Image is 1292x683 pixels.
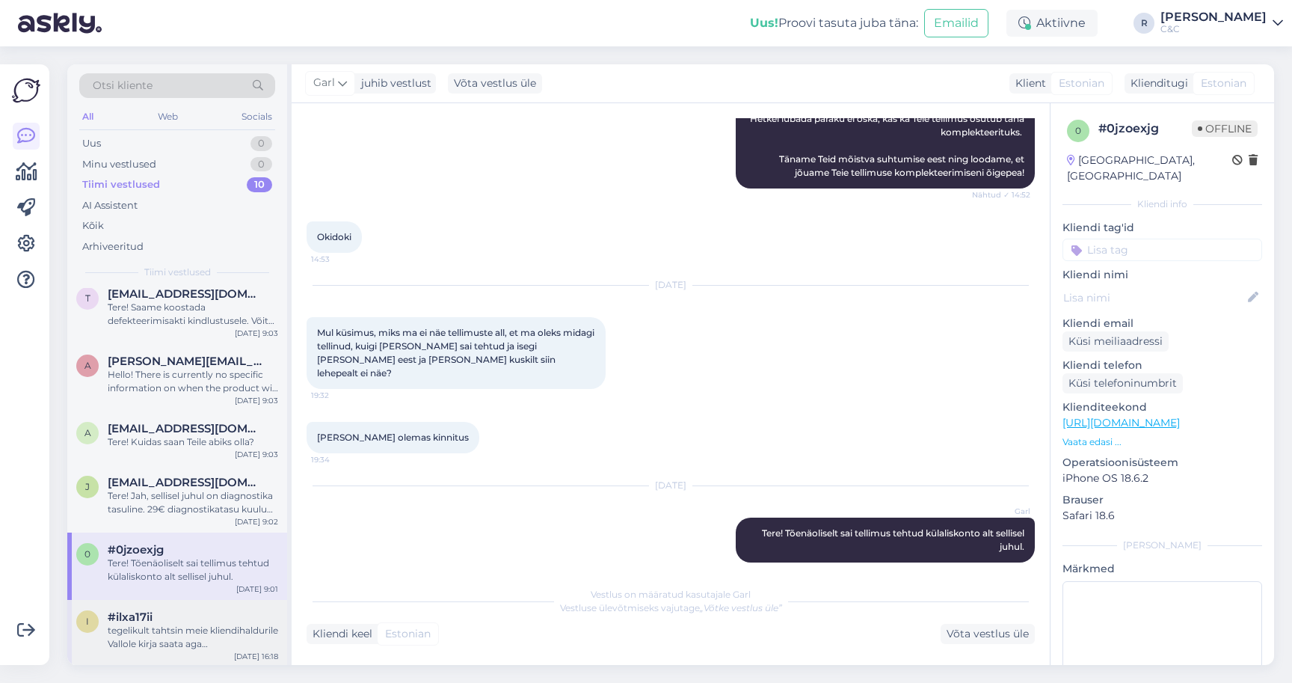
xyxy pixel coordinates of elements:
[79,107,96,126] div: All
[236,584,278,595] div: [DATE] 9:01
[108,476,263,489] span: janelijanson@gmail.com
[1201,76,1246,91] span: Estonian
[250,136,272,151] div: 0
[239,107,275,126] div: Socials
[84,360,91,371] span: a
[1075,125,1081,136] span: 0
[974,563,1030,575] span: 9:01
[1062,471,1262,486] p: iPhone OS 18.6.2
[307,479,1035,492] div: [DATE]
[448,73,542,94] div: Võta vestlus üle
[974,506,1030,517] span: Garl
[1062,492,1262,508] p: Brauser
[1062,508,1262,524] p: Safari 18.6
[750,16,778,30] b: Uus!
[313,75,335,91] span: Garl
[1063,290,1245,306] input: Lisa nimi
[1133,13,1154,34] div: R
[82,136,101,151] div: Uus
[235,395,278,406] div: [DATE] 9:03
[108,355,263,368] span: aleksander.g.pereira@hotmail.com
[1062,435,1262,449] p: Vaata edasi ...
[247,177,272,192] div: 10
[108,489,278,516] div: Tere! Jah, sellisel juhul on diagnostika tasuline. 29€ diagnostikatasu kuulub maksmisele [PERSON_...
[311,254,367,265] span: 14:53
[307,626,372,642] div: Kliendi keel
[1062,316,1262,331] p: Kliendi email
[108,557,278,584] div: Tere! Tõenäoliselt sai tellimus tehtud külaliskonto alt sellisel juhul.
[1062,267,1262,283] p: Kliendi nimi
[1192,120,1258,137] span: Offline
[1062,539,1262,552] div: [PERSON_NAME]
[235,328,278,339] div: [DATE] 9:03
[355,76,431,91] div: juhib vestlust
[235,449,278,460] div: [DATE] 9:03
[385,626,431,642] span: Estonian
[82,177,160,192] div: Tiimi vestlused
[311,454,367,465] span: 19:34
[1067,153,1232,184] div: [GEOGRAPHIC_DATA], [GEOGRAPHIC_DATA]
[82,218,104,233] div: Kõik
[1062,239,1262,261] input: Lisa tag
[235,516,278,527] div: [DATE] 9:02
[972,189,1030,200] span: Nähtud ✓ 14:52
[250,157,272,172] div: 0
[1006,10,1098,37] div: Aktiivne
[82,198,138,213] div: AI Assistent
[1098,120,1192,138] div: # 0jzoexjg
[85,293,90,304] span: T
[108,287,263,301] span: Triinu.luidalepp@gmail.com
[155,107,181,126] div: Web
[1062,358,1262,373] p: Kliendi telefon
[1062,561,1262,577] p: Märkmed
[108,368,278,395] div: Hello! There is currently no specific information on when the product will arrive. Since there ar...
[144,266,211,279] span: Tiimi vestlused
[234,651,278,662] div: [DATE] 16:18
[750,14,918,32] div: Proovi tasuta juba täna:
[85,481,90,492] span: j
[108,624,278,651] div: tegelikult tahtsin meie kliendihaldurile Vallole kirja saata aga @[DOMAIN_NAME] [PERSON_NAME] tag...
[1062,331,1169,352] div: Küsi meiliaadressi
[700,602,782,613] i: „Võtke vestlus üle”
[82,157,156,172] div: Minu vestlused
[1062,373,1183,393] div: Küsi telefoninumbrit
[84,427,91,438] span: a
[941,624,1035,644] div: Võta vestlus üle
[762,527,1027,552] span: Tere! Tõenäoliselt sai tellimus tehtud külaliskonto alt sellisel juhul.
[1062,455,1262,471] p: Operatsioonisüsteem
[108,301,278,328] div: Tere! Saame koostada defekteerimisakti kindlustusele. Võite kaupluses kohapeal soovi avaldada sel...
[108,543,164,557] span: #0jzoexjg
[317,327,597,379] span: Mul küsimus, miks ma ei näe tellimuste all, et ma oleks midagi tellinud, kuigi [PERSON_NAME] sai ...
[317,231,351,242] span: Okidoki
[1062,197,1262,211] div: Kliendi info
[108,610,153,624] span: #ilxa17ii
[1059,76,1104,91] span: Estonian
[1160,11,1283,35] a: [PERSON_NAME]C&C
[591,589,751,600] span: Vestlus on määratud kasutajale Garl
[108,422,263,435] span: alexgs273@gmail.com
[86,616,89,627] span: i
[924,9,988,37] button: Emailid
[317,432,469,443] span: [PERSON_NAME] olemas kinnitus
[1125,76,1188,91] div: Klienditugi
[93,78,153,94] span: Otsi kliente
[560,602,782,613] span: Vestluse ülevõtmiseks vajutage
[307,278,1035,292] div: [DATE]
[1160,11,1267,23] div: [PERSON_NAME]
[84,548,90,560] span: 0
[311,390,367,401] span: 19:32
[12,76,40,105] img: Askly Logo
[1160,23,1267,35] div: C&C
[108,435,278,449] div: Tere! Kuidas saan Teile abiks olla?
[1062,220,1262,236] p: Kliendi tag'id
[1009,76,1046,91] div: Klient
[1062,416,1180,429] a: [URL][DOMAIN_NAME]
[82,239,144,254] div: Arhiveeritud
[1062,399,1262,415] p: Klienditeekond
